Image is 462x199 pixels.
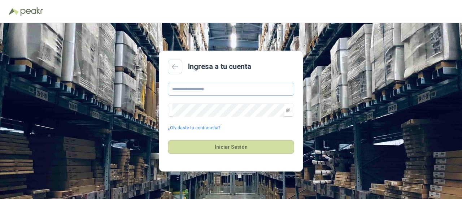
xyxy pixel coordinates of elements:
h2: Ingresa a tu cuenta [188,61,251,72]
img: Logo [9,8,19,15]
img: Peakr [20,7,43,16]
span: eye-invisible [286,108,290,112]
button: Iniciar Sesión [168,140,294,154]
a: ¿Olvidaste tu contraseña? [168,125,220,131]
